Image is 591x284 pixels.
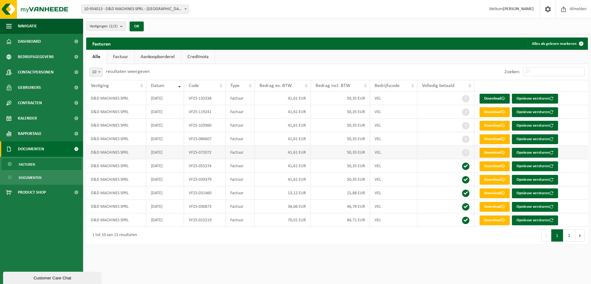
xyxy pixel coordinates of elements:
[81,5,189,14] span: 10-954013 - D&D MACHINES SPRL - GERAARDSBERGEN
[255,213,311,227] td: 70,01 EUR
[146,186,184,200] td: [DATE]
[226,132,255,146] td: Factuur
[512,202,558,212] button: Opnieuw versturen
[184,105,226,119] td: VF25-119241
[370,119,418,132] td: VEL
[311,213,370,227] td: 84,71 EUR
[255,146,311,159] td: 41,61 EUR
[480,202,510,212] a: Download
[86,92,146,105] td: D&D MACHINES SPRL
[505,69,520,74] label: Zoeken:
[255,105,311,119] td: 41,61 EUR
[86,119,146,132] td: D&D MACHINES SPRL
[370,200,418,213] td: VEL
[480,161,510,171] a: Download
[512,161,558,171] button: Opnieuw versturen
[311,173,370,186] td: 50,35 EUR
[311,105,370,119] td: 50,35 EUR
[146,159,184,173] td: [DATE]
[255,132,311,146] td: 41,61 EUR
[311,159,370,173] td: 50,35 EUR
[146,92,184,105] td: [DATE]
[311,119,370,132] td: 50,35 EUR
[18,18,37,34] span: Navigatie
[370,105,418,119] td: VEL
[370,213,418,227] td: VEL
[311,132,370,146] td: 50,35 EUR
[86,173,146,186] td: D&D MACHINES SPRL
[575,229,585,242] button: Next
[86,146,146,159] td: D&D MACHINES SPRL
[184,159,226,173] td: VF25-055274
[230,83,239,88] span: Type
[226,213,255,227] td: Factuur
[480,107,510,117] a: Download
[86,213,146,227] td: D&D MACHINES SPRL
[2,158,82,170] a: Facturen
[512,134,558,144] button: Opnieuw versturen
[86,50,107,64] a: Alle
[226,186,255,200] td: Factuur
[146,119,184,132] td: [DATE]
[226,105,255,119] td: Factuur
[370,173,418,186] td: VEL
[255,173,311,186] td: 41,61 EUR
[480,134,510,144] a: Download
[86,159,146,173] td: D&D MACHINES SPRL
[184,132,226,146] td: VF25-086607
[184,213,226,227] td: VF25-015219
[255,119,311,132] td: 41,61 EUR
[311,92,370,105] td: 50,35 EUR
[146,146,184,159] td: [DATE]
[512,175,558,185] button: Opnieuw versturen
[226,173,255,186] td: Factuur
[311,146,370,159] td: 50,35 EUR
[311,200,370,213] td: 46,78 EUR
[86,132,146,146] td: D&D MACHINES SPRL
[480,121,510,131] a: Download
[255,200,311,213] td: 38,66 EUR
[18,65,54,80] span: Contactpersonen
[259,83,292,88] span: Bedrag ex. BTW
[89,230,137,241] div: 1 tot 10 van 13 resultaten
[18,34,41,49] span: Dashboard
[184,173,226,186] td: VF25-039379
[146,213,184,227] td: [DATE]
[18,111,37,126] span: Kalender
[527,37,587,50] button: Alles als gelezen markeren
[146,173,184,186] td: [DATE]
[480,148,510,158] a: Download
[551,229,563,242] button: 1
[135,50,181,64] a: Aankoopborderel
[226,200,255,213] td: Factuur
[541,229,551,242] button: Previous
[480,188,510,198] a: Download
[19,159,35,170] span: Facturen
[370,132,418,146] td: VEL
[255,92,311,105] td: 41,61 EUR
[146,200,184,213] td: [DATE]
[18,80,41,95] span: Gebruikers
[106,69,150,74] label: resultaten weergeven
[226,146,255,159] td: Factuur
[512,121,558,131] button: Opnieuw versturen
[480,215,510,225] a: Download
[130,22,144,31] button: OK
[480,94,510,104] a: Download
[512,215,558,225] button: Opnieuw versturen
[255,159,311,173] td: 41,61 EUR
[370,186,418,200] td: VEL
[109,24,118,28] count: (2/2)
[91,83,109,88] span: Vestiging
[512,107,558,117] button: Opnieuw versturen
[89,68,103,77] span: 10
[107,50,134,64] a: Factuur
[563,229,575,242] button: 2
[184,92,226,105] td: VF25-135338
[2,172,82,183] a: Documenten
[146,132,184,146] td: [DATE]
[255,186,311,200] td: 13,12 EUR
[184,200,226,213] td: VF25-030873
[311,186,370,200] td: 15,88 EUR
